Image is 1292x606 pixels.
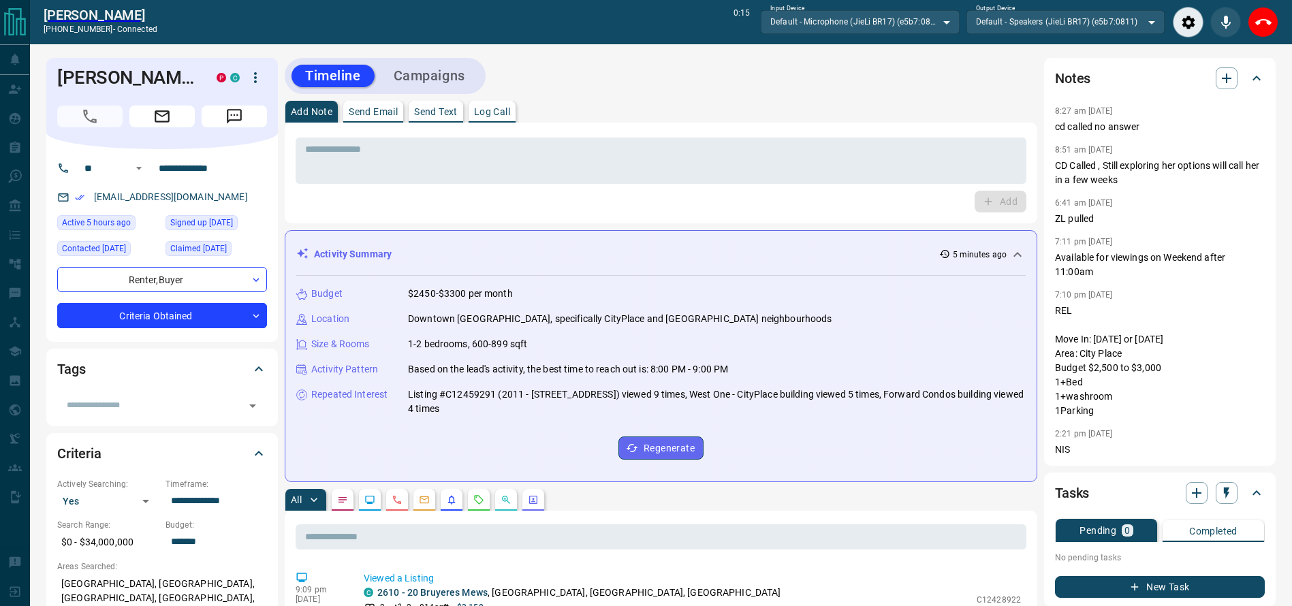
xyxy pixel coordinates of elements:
p: 7:11 pm [DATE] [1055,237,1113,246]
p: CD Called , Still exploring her options will call her in a few weeks [1055,159,1265,187]
p: 8:27 am [DATE] [1055,106,1113,116]
p: Location [311,312,349,326]
div: Criteria [57,437,267,470]
p: 7:10 pm [DATE] [1055,290,1113,300]
a: [EMAIL_ADDRESS][DOMAIN_NAME] [94,191,248,202]
div: Mute [1210,7,1241,37]
p: Log Call [474,107,510,116]
p: 1-2 bedrooms, 600-899 sqft [408,337,527,351]
div: condos.ca [230,73,240,82]
p: [DATE] [296,594,343,604]
p: Completed [1189,526,1238,536]
svg: Notes [337,494,348,505]
label: Input Device [770,4,805,13]
button: Regenerate [618,436,704,460]
label: Output Device [976,4,1015,13]
span: connected [117,25,157,34]
h2: Notes [1055,67,1090,89]
p: , [GEOGRAPHIC_DATA], [GEOGRAPHIC_DATA], [GEOGRAPHIC_DATA] [377,586,781,600]
div: Default - Speakers (JieLi BR17) (e5b7:0811) [966,10,1165,33]
p: Add Note [291,107,332,116]
button: Timeline [292,65,375,87]
p: 2:21 pm [DATE] [1055,429,1113,438]
svg: Opportunities [501,494,511,505]
span: Email [129,106,195,127]
h2: Tags [57,358,85,380]
button: Campaigns [380,65,479,87]
p: ZL pulled [1055,212,1265,226]
p: REL Move In: [DATE] or [DATE] Area: City Place Budget $2,500 to $3,000 1+Bed 1+washroom 1Parking [1055,304,1265,418]
p: NIS [1055,443,1265,457]
svg: Email Verified [75,193,84,202]
p: Timeframe: [166,478,267,490]
p: $0 - $34,000,000 [57,531,159,554]
div: Renter , Buyer [57,267,267,292]
div: property.ca [217,73,226,82]
svg: Calls [392,494,403,505]
div: Notes [1055,62,1265,95]
svg: Listing Alerts [446,494,457,505]
p: Actively Searching: [57,478,159,490]
button: Open [131,160,147,176]
p: Based on the lead's activity, the best time to reach out is: 8:00 PM - 9:00 PM [408,362,728,377]
span: Message [202,106,267,127]
p: C12428922 [977,594,1021,606]
svg: Emails [419,494,430,505]
p: Activity Pattern [311,362,378,377]
p: Repeated Interest [311,387,388,402]
a: [PERSON_NAME] [44,7,157,23]
div: Wed Oct 15 2025 [57,215,159,234]
div: Criteria Obtained [57,303,267,328]
p: Search Range: [57,519,159,531]
span: Signed up [DATE] [170,216,233,229]
p: 0 [1124,526,1130,535]
h1: [PERSON_NAME] [57,67,196,89]
div: Mon Apr 18 2022 [166,215,267,234]
p: Listing #C12459291 (2011 - [STREET_ADDRESS]) viewed 9 times, West One - CityPlace building viewed... [408,387,1026,416]
h2: Criteria [57,443,101,464]
div: Audio Settings [1173,7,1203,37]
p: Budget: [166,519,267,531]
span: Contacted [DATE] [62,242,126,255]
span: Call [57,106,123,127]
svg: Requests [473,494,484,505]
p: Size & Rooms [311,337,370,351]
div: Sat Jul 05 2025 [166,241,267,260]
p: Send Email [349,107,398,116]
p: [PHONE_NUMBER] - [44,23,157,35]
button: New Task [1055,576,1265,598]
p: 6:41 am [DATE] [1055,198,1113,208]
p: $2450-$3300 per month [408,287,513,301]
p: All [291,495,302,505]
div: End Call [1248,7,1278,37]
p: 5 minutes ago [953,249,1007,261]
p: cd called no answer [1055,120,1265,134]
div: condos.ca [364,588,373,597]
div: Yes [57,490,159,512]
span: Active 5 hours ago [62,216,131,229]
div: Wed Oct 01 2025 [57,241,159,260]
p: 9:09 pm [296,585,343,594]
p: 0:15 [734,7,750,37]
p: No pending tasks [1055,547,1265,568]
p: Pending [1080,526,1116,535]
div: Default - Microphone (JieLi BR17) (e5b7:0811) [761,10,959,33]
p: Areas Searched: [57,560,267,573]
p: 8:51 am [DATE] [1055,145,1113,155]
button: Open [243,396,262,415]
div: Tasks [1055,477,1265,509]
span: Claimed [DATE] [170,242,227,255]
p: Viewed a Listing [364,571,1021,586]
div: Tags [57,353,267,385]
svg: Lead Browsing Activity [364,494,375,505]
p: Budget [311,287,343,301]
p: Activity Summary [314,247,392,261]
p: Available for viewings on Weekend after 11:00am [1055,251,1265,279]
p: Downtown [GEOGRAPHIC_DATA], specifically CityPlace and [GEOGRAPHIC_DATA] neighbourhoods [408,312,832,326]
svg: Agent Actions [528,494,539,505]
h2: Tasks [1055,482,1089,504]
a: 2610 - 20 Bruyeres Mews [377,587,488,598]
div: Activity Summary5 minutes ago [296,242,1026,267]
p: Send Text [414,107,458,116]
